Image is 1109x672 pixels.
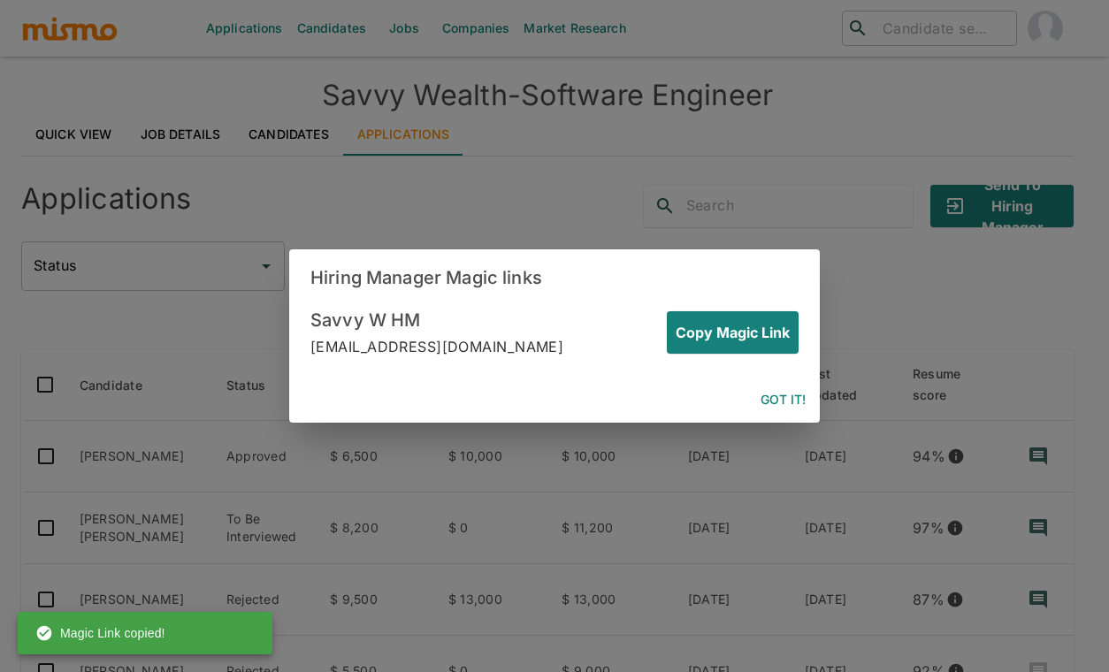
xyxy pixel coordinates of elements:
[289,249,820,306] h2: Hiring Manager Magic links
[310,334,563,359] p: [EMAIL_ADDRESS][DOMAIN_NAME]
[753,384,813,416] button: Got it!
[310,306,563,334] h6: Savvy W HM
[667,311,799,354] button: Copy Magic Link
[35,617,165,649] div: Magic Link copied!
